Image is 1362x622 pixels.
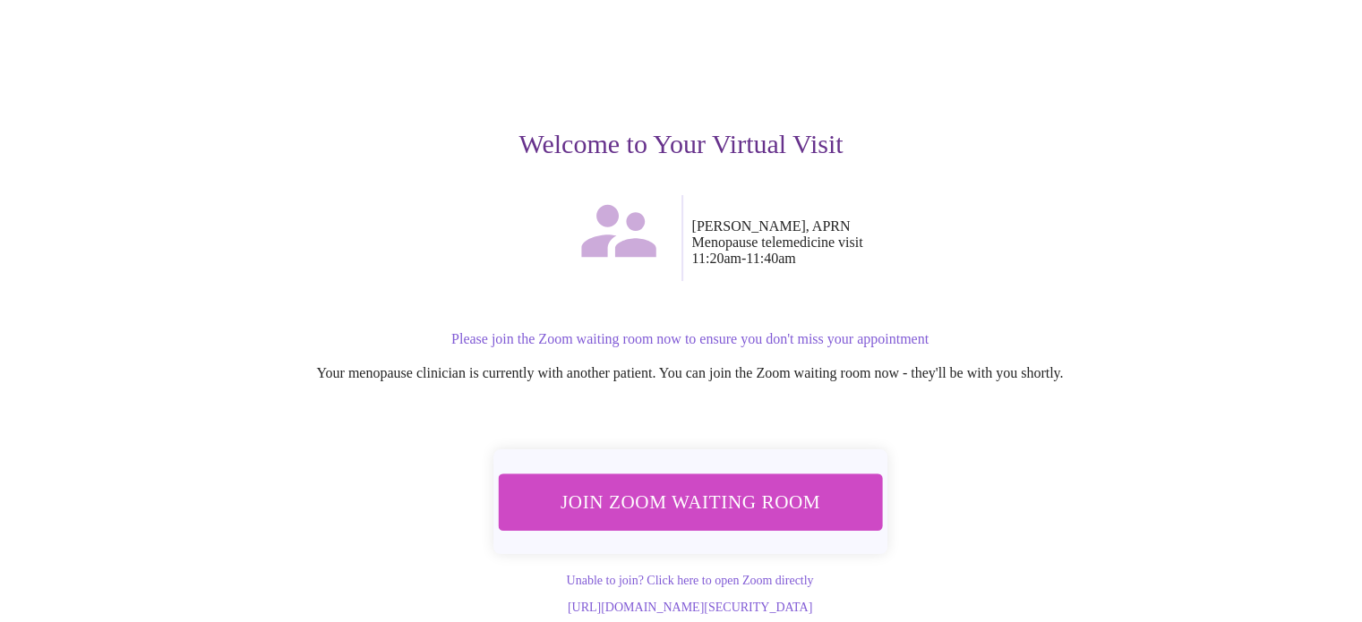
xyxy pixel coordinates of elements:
a: [URL][DOMAIN_NAME][SECURITY_DATA] [568,601,812,614]
h3: Welcome to Your Virtual Visit [130,129,1233,159]
p: [PERSON_NAME], APRN Menopause telemedicine visit 11:20am - 11:40am [692,218,1233,267]
button: Join Zoom Waiting Room [495,473,884,531]
p: Your menopause clinician is currently with another patient. You can join the Zoom waiting room no... [148,365,1233,381]
span: Join Zoom Waiting Room [519,485,861,518]
a: Unable to join? Click here to open Zoom directly [566,574,813,587]
p: Please join the Zoom waiting room now to ensure you don't miss your appointment [148,331,1233,347]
